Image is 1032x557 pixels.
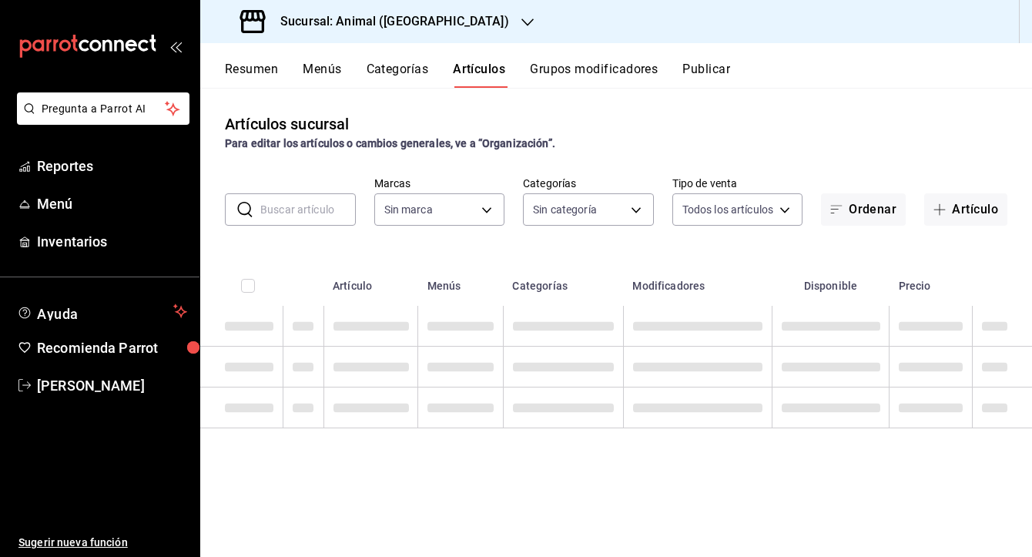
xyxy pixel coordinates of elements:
[225,62,1032,88] div: navigation tabs
[17,92,189,125] button: Pregunta a Parrot AI
[268,12,509,31] h3: Sucursal: Animal ([GEOGRAPHIC_DATA])
[682,62,730,88] button: Publicar
[772,257,890,306] th: Disponible
[503,257,623,306] th: Categorías
[890,257,973,306] th: Precio
[11,112,189,128] a: Pregunta a Parrot AI
[18,535,187,551] span: Sugerir nueva función
[374,178,505,189] label: Marcas
[37,337,187,358] span: Recomienda Parrot
[37,193,187,214] span: Menú
[37,375,187,396] span: [PERSON_NAME]
[367,62,429,88] button: Categorías
[225,137,555,149] strong: Para editar los artículos o cambios generales, ve a “Organización”.
[533,202,597,217] span: Sin categoría
[323,257,418,306] th: Artículo
[37,231,187,252] span: Inventarios
[924,193,1007,226] button: Artículo
[523,178,654,189] label: Categorías
[453,62,505,88] button: Artículos
[418,257,504,306] th: Menús
[225,62,278,88] button: Resumen
[623,257,772,306] th: Modificadores
[303,62,341,88] button: Menús
[42,101,166,117] span: Pregunta a Parrot AI
[672,178,803,189] label: Tipo de venta
[37,302,167,320] span: Ayuda
[37,156,187,176] span: Reportes
[821,193,906,226] button: Ordenar
[225,112,349,136] div: Artículos sucursal
[169,40,182,52] button: open_drawer_menu
[384,202,433,217] span: Sin marca
[260,194,356,225] input: Buscar artículo
[682,202,774,217] span: Todos los artículos
[530,62,658,88] button: Grupos modificadores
